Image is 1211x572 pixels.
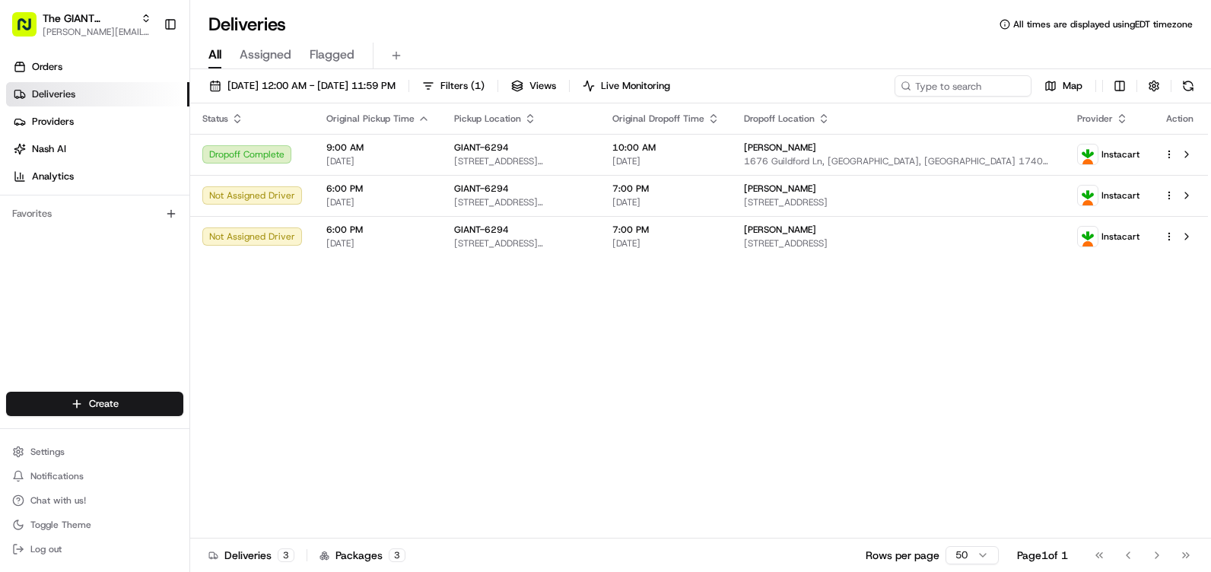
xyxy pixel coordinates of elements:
[576,75,677,97] button: Live Monitoring
[326,155,430,167] span: [DATE]
[454,141,509,154] span: GIANT-6294
[30,446,65,458] span: Settings
[1178,75,1199,97] button: Refresh
[319,548,405,563] div: Packages
[30,470,84,482] span: Notifications
[529,79,556,93] span: Views
[1077,113,1113,125] span: Provider
[240,46,291,64] span: Assigned
[1078,186,1098,205] img: profile_instacart_ahold_partner.png
[612,141,720,154] span: 10:00 AM
[415,75,491,97] button: Filters(1)
[6,6,157,43] button: The GIANT Company[PERSON_NAME][EMAIL_ADDRESS][PERSON_NAME][DOMAIN_NAME]
[866,548,939,563] p: Rows per page
[454,196,588,208] span: [STREET_ADDRESS][PERSON_NAME]
[6,514,183,535] button: Toggle Theme
[744,141,816,154] span: [PERSON_NAME]
[744,183,816,195] span: [PERSON_NAME]
[744,224,816,236] span: [PERSON_NAME]
[208,12,286,37] h1: Deliveries
[326,196,430,208] span: [DATE]
[278,548,294,562] div: 3
[6,137,189,161] a: Nash AI
[6,466,183,487] button: Notifications
[32,142,66,156] span: Nash AI
[1038,75,1089,97] button: Map
[6,55,189,79] a: Orders
[744,196,1053,208] span: [STREET_ADDRESS]
[6,202,183,226] div: Favorites
[1078,227,1098,246] img: profile_instacart_ahold_partner.png
[1101,148,1139,160] span: Instacart
[208,548,294,563] div: Deliveries
[89,397,119,411] span: Create
[612,196,720,208] span: [DATE]
[6,110,189,134] a: Providers
[326,141,430,154] span: 9:00 AM
[6,164,189,189] a: Analytics
[389,548,405,562] div: 3
[471,79,485,93] span: ( 1 )
[310,46,354,64] span: Flagged
[744,155,1053,167] span: 1676 Guildford Ln, [GEOGRAPHIC_DATA], [GEOGRAPHIC_DATA] 17404, [GEOGRAPHIC_DATA]
[326,183,430,195] span: 6:00 PM
[454,237,588,249] span: [STREET_ADDRESS][PERSON_NAME]
[32,87,75,101] span: Deliveries
[440,79,485,93] span: Filters
[744,237,1053,249] span: [STREET_ADDRESS]
[202,113,228,125] span: Status
[744,113,815,125] span: Dropoff Location
[202,75,402,97] button: [DATE] 12:00 AM - [DATE] 11:59 PM
[1101,189,1139,202] span: Instacart
[6,539,183,560] button: Log out
[32,170,74,183] span: Analytics
[612,113,704,125] span: Original Dropoff Time
[326,224,430,236] span: 6:00 PM
[6,392,183,416] button: Create
[612,237,720,249] span: [DATE]
[326,113,415,125] span: Original Pickup Time
[612,183,720,195] span: 7:00 PM
[30,494,86,507] span: Chat with us!
[454,183,509,195] span: GIANT-6294
[1101,230,1139,243] span: Instacart
[1017,548,1068,563] div: Page 1 of 1
[504,75,563,97] button: Views
[1164,113,1196,125] div: Action
[895,75,1031,97] input: Type to search
[1063,79,1082,93] span: Map
[1013,18,1193,30] span: All times are displayed using EDT timezone
[326,237,430,249] span: [DATE]
[6,82,189,106] a: Deliveries
[208,46,221,64] span: All
[612,155,720,167] span: [DATE]
[454,113,521,125] span: Pickup Location
[454,224,509,236] span: GIANT-6294
[6,441,183,462] button: Settings
[30,519,91,531] span: Toggle Theme
[6,490,183,511] button: Chat with us!
[454,155,588,167] span: [STREET_ADDRESS][PERSON_NAME]
[601,79,670,93] span: Live Monitoring
[1078,145,1098,164] img: profile_instacart_ahold_partner.png
[30,543,62,555] span: Log out
[43,26,151,38] button: [PERSON_NAME][EMAIL_ADDRESS][PERSON_NAME][DOMAIN_NAME]
[612,224,720,236] span: 7:00 PM
[227,79,396,93] span: [DATE] 12:00 AM - [DATE] 11:59 PM
[32,60,62,74] span: Orders
[32,115,74,129] span: Providers
[43,11,135,26] button: The GIANT Company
